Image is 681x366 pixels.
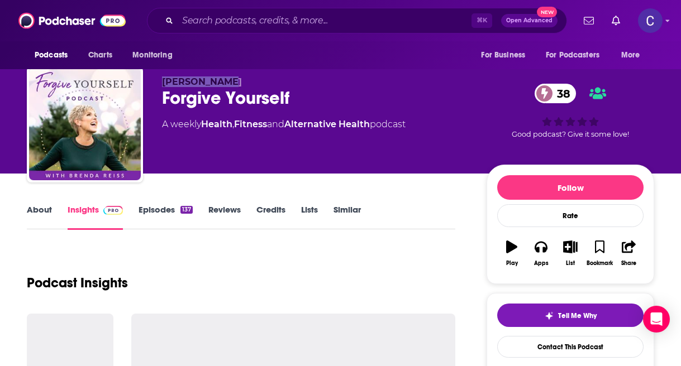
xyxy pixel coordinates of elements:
[27,45,82,66] button: open menu
[621,47,640,63] span: More
[621,260,636,267] div: Share
[68,204,123,230] a: InsightsPodchaser Pro
[267,119,284,129] span: and
[132,47,172,63] span: Monitoring
[539,45,616,66] button: open menu
[487,76,654,146] div: 38Good podcast? Give it some love!
[103,206,123,215] img: Podchaser Pro
[147,8,567,33] div: Search podcasts, credits, & more...
[566,260,575,267] div: List
[579,11,598,30] a: Show notifications dropdown
[18,10,126,31] img: Podchaser - Follow, Share and Rate Podcasts
[35,47,68,63] span: Podcasts
[526,233,555,273] button: Apps
[534,260,549,267] div: Apps
[558,311,597,320] span: Tell Me Why
[615,233,644,273] button: Share
[546,47,599,63] span: For Podcasters
[556,233,585,273] button: List
[162,76,242,87] span: [PERSON_NAME]
[643,306,670,333] div: Open Intercom Messenger
[506,18,553,23] span: Open Advanced
[201,119,232,129] a: Health
[180,206,193,214] div: 137
[638,8,663,33] button: Show profile menu
[497,336,644,358] a: Contact This Podcast
[638,8,663,33] span: Logged in as publicityxxtina
[178,12,472,30] input: Search podcasts, credits, & more...
[88,47,112,63] span: Charts
[506,260,518,267] div: Play
[139,204,193,230] a: Episodes137
[497,204,644,227] div: Rate
[27,274,128,291] h1: Podcast Insights
[545,311,554,320] img: tell me why sparkle
[481,47,525,63] span: For Business
[613,45,654,66] button: open menu
[546,84,576,103] span: 38
[497,175,644,200] button: Follow
[585,233,614,273] button: Bookmark
[256,204,285,230] a: Credits
[81,45,119,66] a: Charts
[301,204,318,230] a: Lists
[512,130,629,138] span: Good podcast? Give it some love!
[497,233,526,273] button: Play
[537,7,557,17] span: New
[208,204,241,230] a: Reviews
[472,13,492,28] span: ⌘ K
[501,14,558,27] button: Open AdvancedNew
[334,204,361,230] a: Similar
[473,45,539,66] button: open menu
[497,304,644,327] button: tell me why sparkleTell Me Why
[284,119,370,129] a: Alternative Health
[234,119,267,129] a: Fitness
[27,204,52,230] a: About
[29,69,141,180] img: Forgive Yourself
[232,119,234,129] span: ,
[125,45,187,66] button: open menu
[638,8,663,33] img: User Profile
[162,118,406,131] div: A weekly podcast
[535,84,576,103] a: 38
[587,260,613,267] div: Bookmark
[607,11,625,30] a: Show notifications dropdown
